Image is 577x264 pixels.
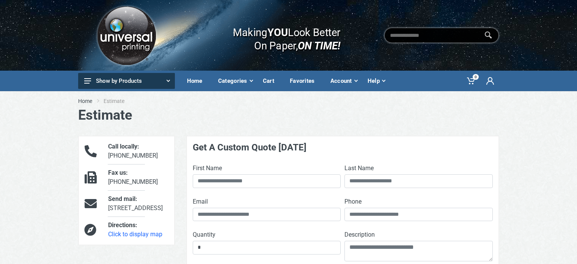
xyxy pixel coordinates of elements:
[182,73,213,89] div: Home
[193,142,493,153] h4: Get A Custom Quote [DATE]
[94,3,158,68] img: Logo.png
[104,97,136,105] li: Estimate
[285,73,325,89] div: Favorites
[193,230,215,239] label: Quantity
[344,197,362,206] label: Phone
[108,195,137,202] span: Send mail:
[102,194,174,213] div: [STREET_ADDRESS]
[108,143,139,150] span: Call locally:
[78,97,499,105] nav: breadcrumb
[267,26,288,39] b: YOU
[462,71,481,91] a: 0
[102,168,174,187] div: [PHONE_NUMBER]
[344,230,375,239] label: Description
[108,231,162,238] a: Click to display map
[108,169,128,176] span: Fax us:
[78,107,499,123] h1: Estimate
[258,73,285,89] div: Cart
[108,221,137,229] span: Directions:
[218,18,341,52] div: Making Look Better On Paper,
[258,71,285,91] a: Cart
[102,142,174,160] div: [PHONE_NUMBER]
[193,197,208,206] label: Email
[78,97,92,105] a: Home
[182,71,213,91] a: Home
[213,73,258,89] div: Categories
[473,74,479,80] span: 0
[344,164,374,173] label: Last Name
[325,73,362,89] div: Account
[362,73,390,89] div: Help
[193,164,222,173] label: First Name
[298,39,340,52] i: ON TIME!
[78,73,175,89] button: Show by Products
[285,71,325,91] a: Favorites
